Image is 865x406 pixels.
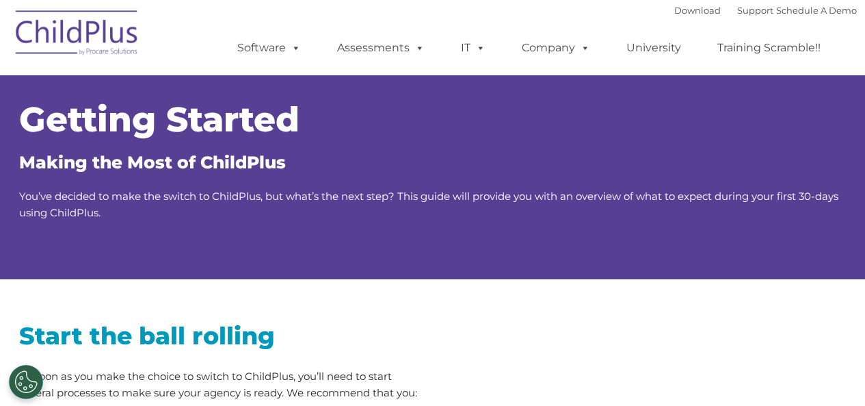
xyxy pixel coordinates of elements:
img: ChildPlus by Procare Solutions [9,1,146,69]
a: IT [447,34,499,62]
a: Schedule A Demo [776,5,857,16]
a: University [613,34,695,62]
a: Training Scramble!! [704,34,834,62]
a: Download [674,5,721,16]
font: | [674,5,857,16]
button: Cookies Settings [9,365,43,399]
h2: Start the ball rolling [19,320,423,351]
a: Support [737,5,773,16]
a: Software [224,34,315,62]
a: Company [508,34,604,62]
p: As soon as you make the choice to switch to ChildPlus, you’ll need to start several processes to ... [19,368,423,401]
span: You’ve decided to make the switch to ChildPlus, but what’s the next step? This guide will provide... [19,190,838,219]
span: Making the Most of ChildPlus [19,152,286,173]
a: Assessments [323,34,438,62]
span: Getting Started [19,99,300,140]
